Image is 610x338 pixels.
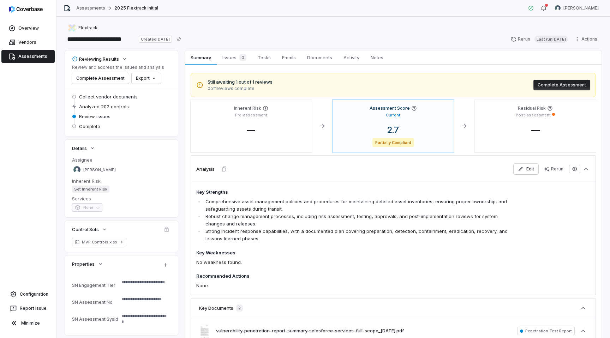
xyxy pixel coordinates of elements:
[70,223,109,236] button: Control Sets
[563,5,599,11] span: [PERSON_NAME]
[196,282,512,289] p: None
[72,195,171,202] dt: Services
[72,316,119,322] div: SN Assessment SysId
[72,65,164,70] p: Review and address the issues and analysis
[239,54,246,61] span: 0
[83,167,116,173] span: [PERSON_NAME]
[70,258,105,270] button: Properties
[516,113,551,118] p: Post-assessment
[517,327,575,335] span: Penetration Test Report
[66,22,100,34] button: https://flextrack.com/Flextrack
[72,145,87,151] span: Details
[9,6,43,13] img: logo-D7KZi-bG.svg
[72,261,95,267] span: Properties
[72,157,171,163] dt: Assignee
[196,259,512,266] p: No weakness found.
[1,50,55,63] a: Assessments
[370,105,410,111] h4: Assessment Score
[72,283,119,288] div: SN Engagement Tier
[204,198,512,213] li: Comprehensive asset management policies and procedures for maintaining detailed asset inventories...
[204,228,512,242] li: Strong incident response capabilities, with a documented plan covering preparation, detection, co...
[382,125,405,135] span: 2.7
[216,327,404,334] button: vulnerability-penetration-report-summary-salesforce-services-full-scope_[DATE].pdf
[235,113,267,118] p: Pre-assessment
[368,53,386,62] span: Notes
[72,186,109,193] span: Set Inherent Risk
[572,34,602,44] button: Actions
[114,5,158,11] span: 2025 Flextrack Initial
[72,226,99,233] span: Control Sets
[533,80,590,90] button: Complete Assessment
[72,238,127,246] a: MVP Controls.xlsx
[551,3,603,13] button: Sayantan Bhattacherjee avatar[PERSON_NAME]
[72,300,119,305] div: SN Assessment No
[196,273,512,280] h4: Recommended Actions
[139,36,172,43] span: Created [DATE]
[3,288,53,301] a: Configuration
[188,53,214,62] span: Summary
[241,125,261,135] span: —
[72,56,119,62] div: Reviewing Results
[507,34,572,44] button: RerunLast run[DATE]
[526,125,545,135] span: —
[234,105,261,111] h4: Inherent Risk
[173,33,185,46] button: Copy link
[73,166,80,173] img: Sayantan Bhattacherjee avatar
[72,73,129,84] button: Complete Assessment
[132,73,161,84] button: Export
[70,53,130,65] button: Reviewing Results
[1,36,55,49] a: Vendors
[514,164,538,174] button: Edit
[79,93,138,100] span: Collect vendor documents
[204,213,512,228] li: Robust change management processes, including risk assessment, testing, approvals, and post-imple...
[196,189,512,196] h4: Key Strengths
[79,103,129,110] span: Analyzed 202 controls
[304,53,335,62] span: Documents
[79,123,100,129] span: Complete
[79,113,110,120] span: Review issues
[196,166,215,172] h3: Analysis
[82,239,117,245] span: MVP Controls.xlsx
[3,316,53,330] button: Minimize
[386,113,400,118] p: Current
[372,138,414,147] span: Partially Compliant
[540,164,568,174] button: Rerun
[1,22,55,35] a: Overview
[208,79,273,86] span: Still awaiting 1 out of 1 reviews
[555,5,561,11] img: Sayantan Bhattacherjee avatar
[70,142,97,155] button: Details
[236,304,243,312] span: 2
[72,178,171,184] dt: Inherent Risk
[341,53,362,62] span: Activity
[534,36,568,43] span: Last run [DATE]
[199,305,233,311] h3: Key Documents
[208,86,273,91] span: 0 of 1 reviews complete
[76,5,105,11] a: Assessments
[255,53,274,62] span: Tasks
[196,249,512,256] h4: Key Weaknesses
[3,302,53,315] button: Report Issue
[78,25,97,31] span: Flextrack
[220,53,249,62] span: Issues
[279,53,299,62] span: Emails
[544,166,563,172] div: Rerun
[518,105,546,111] h4: Residual Risk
